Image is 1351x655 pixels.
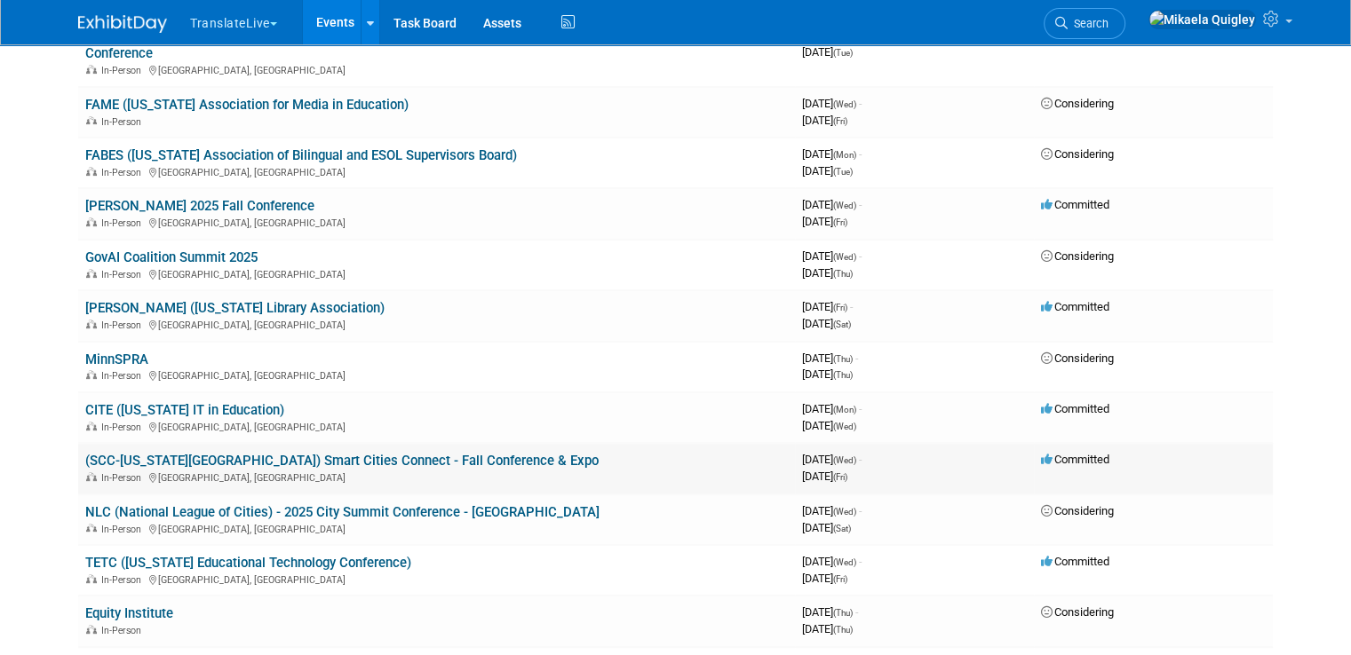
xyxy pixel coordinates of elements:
[101,65,147,76] span: In-Person
[859,147,862,161] span: -
[833,252,856,262] span: (Wed)
[833,422,856,431] span: (Wed)
[855,605,858,619] span: -
[833,370,853,380] span: (Thu)
[802,453,862,466] span: [DATE]
[1041,402,1109,415] span: Committed
[101,116,147,128] span: In-Person
[833,524,851,533] span: (Sat)
[802,266,853,280] span: [DATE]
[101,422,147,433] span: In-Person
[859,504,862,517] span: -
[86,524,97,533] img: In-Person Event
[86,320,97,328] img: In-Person Event
[802,521,851,534] span: [DATE]
[101,625,147,636] span: In-Person
[85,97,409,113] a: FAME ([US_STATE] Association for Media in Education)
[802,300,853,313] span: [DATE]
[859,198,862,211] span: -
[86,370,97,379] img: In-Person Event
[86,472,97,481] img: In-Person Event
[859,249,862,263] span: -
[101,269,147,280] span: In-Person
[101,524,147,535] span: In-Person
[1041,97,1114,110] span: Considering
[85,572,788,586] div: [GEOGRAPHIC_DATA], [GEOGRAPHIC_DATA]
[85,198,314,214] a: [PERSON_NAME] 2025 Fall Conference
[802,572,847,585] span: [DATE]
[85,62,788,76] div: [GEOGRAPHIC_DATA], [GEOGRAPHIC_DATA]
[1041,605,1114,619] span: Considering
[833,150,856,160] span: (Mon)
[86,116,97,125] img: In-Person Event
[802,164,853,178] span: [DATE]
[1044,8,1125,39] a: Search
[1041,351,1114,365] span: Considering
[833,303,847,312] span: (Fri)
[85,215,788,229] div: [GEOGRAPHIC_DATA], [GEOGRAPHIC_DATA]
[850,300,853,313] span: -
[833,217,847,227] span: (Fri)
[833,167,853,177] span: (Tue)
[78,15,167,33] img: ExhibitDay
[802,470,847,483] span: [DATE]
[802,402,862,415] span: [DATE]
[1041,249,1114,263] span: Considering
[833,455,856,465] span: (Wed)
[85,453,599,469] a: (SCC-[US_STATE][GEOGRAPHIC_DATA]) Smart Cities Connect - Fall Conference & Expo
[85,402,284,418] a: CITE ([US_STATE] IT in Education)
[802,555,862,568] span: [DATE]
[85,367,788,382] div: [GEOGRAPHIC_DATA], [GEOGRAPHIC_DATA]
[802,97,862,110] span: [DATE]
[802,317,851,330] span: [DATE]
[86,422,97,430] img: In-Person Event
[802,114,847,127] span: [DATE]
[85,555,411,571] a: TETC ([US_STATE] Educational Technology Conference)
[1041,555,1109,568] span: Committed
[859,97,862,110] span: -
[802,504,862,517] span: [DATE]
[802,215,847,228] span: [DATE]
[1148,10,1256,29] img: Mikaela Quigley
[86,625,97,634] img: In-Person Event
[802,147,862,161] span: [DATE]
[833,48,853,58] span: (Tue)
[85,419,788,433] div: [GEOGRAPHIC_DATA], [GEOGRAPHIC_DATA]
[85,351,148,367] a: MinnSPRA
[802,198,862,211] span: [DATE]
[1041,198,1109,211] span: Committed
[859,555,862,568] span: -
[101,370,147,382] span: In-Person
[86,167,97,176] img: In-Person Event
[833,354,853,364] span: (Thu)
[833,507,856,517] span: (Wed)
[1041,453,1109,466] span: Committed
[833,116,847,126] span: (Fri)
[833,472,847,482] span: (Fri)
[101,472,147,484] span: In-Person
[85,504,600,520] a: NLC (National League of Cities) - 2025 City Summit Conference - [GEOGRAPHIC_DATA]
[85,605,173,621] a: Equity Institute
[802,419,856,432] span: [DATE]
[802,605,858,619] span: [DATE]
[859,453,862,466] span: -
[1041,300,1109,313] span: Committed
[85,470,788,484] div: [GEOGRAPHIC_DATA], [GEOGRAPHIC_DATA]
[833,557,856,567] span: (Wed)
[802,622,853,635] span: [DATE]
[1041,504,1114,517] span: Considering
[833,99,856,109] span: (Wed)
[101,574,147,586] span: In-Person
[833,608,853,618] span: (Thu)
[85,300,385,316] a: [PERSON_NAME] ([US_STATE] Library Association)
[833,201,856,210] span: (Wed)
[85,521,788,535] div: [GEOGRAPHIC_DATA], [GEOGRAPHIC_DATA]
[85,147,517,163] a: FABES ([US_STATE] Association of Bilingual and ESOL Supervisors Board)
[833,574,847,584] span: (Fri)
[86,217,97,226] img: In-Person Event
[833,405,856,414] span: (Mon)
[1068,17,1109,30] span: Search
[802,249,862,263] span: [DATE]
[85,317,788,331] div: [GEOGRAPHIC_DATA], [GEOGRAPHIC_DATA]
[85,266,788,280] div: [GEOGRAPHIC_DATA], [GEOGRAPHIC_DATA]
